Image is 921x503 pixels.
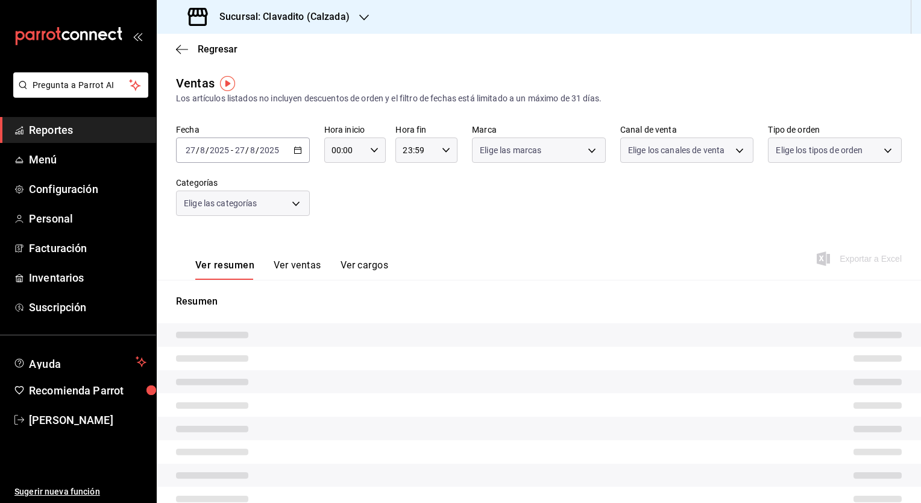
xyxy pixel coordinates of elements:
button: open_drawer_menu [133,31,142,41]
input: ---- [209,145,230,155]
span: / [206,145,209,155]
span: / [245,145,249,155]
span: Recomienda Parrot [29,382,146,399]
span: Elige las categorías [184,197,257,209]
label: Canal de venta [620,125,754,134]
h3: Sucursal: Clavadito (Calzada) [210,10,350,24]
img: Tooltip marker [220,76,235,91]
span: Personal [29,210,146,227]
span: Sugerir nueva función [14,486,146,498]
input: -- [234,145,245,155]
button: Ver ventas [274,259,321,280]
span: Facturación [29,240,146,256]
div: Ventas [176,74,215,92]
label: Marca [472,125,606,134]
button: Ver resumen [195,259,254,280]
label: Categorías [176,179,310,187]
input: -- [185,145,196,155]
input: ---- [259,145,280,155]
label: Hora fin [395,125,457,134]
span: Menú [29,151,146,168]
span: Elige los tipos de orden [776,144,863,156]
div: Los artículos listados no incluyen descuentos de orden y el filtro de fechas está limitado a un m... [176,92,902,105]
span: - [231,145,233,155]
span: Elige los canales de venta [628,144,725,156]
span: Configuración [29,181,146,197]
div: navigation tabs [195,259,388,280]
button: Pregunta a Parrot AI [13,72,148,98]
a: Pregunta a Parrot AI [8,87,148,100]
span: [PERSON_NAME] [29,412,146,428]
span: Elige las marcas [480,144,541,156]
span: Inventarios [29,270,146,286]
input: -- [200,145,206,155]
label: Fecha [176,125,310,134]
span: / [256,145,259,155]
button: Regresar [176,43,237,55]
span: Suscripción [29,299,146,315]
span: Pregunta a Parrot AI [33,79,130,92]
span: Reportes [29,122,146,138]
label: Tipo de orden [768,125,902,134]
button: Ver cargos [341,259,389,280]
label: Hora inicio [324,125,386,134]
span: Regresar [198,43,237,55]
span: / [196,145,200,155]
span: Ayuda [29,355,131,369]
input: -- [250,145,256,155]
p: Resumen [176,294,902,309]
